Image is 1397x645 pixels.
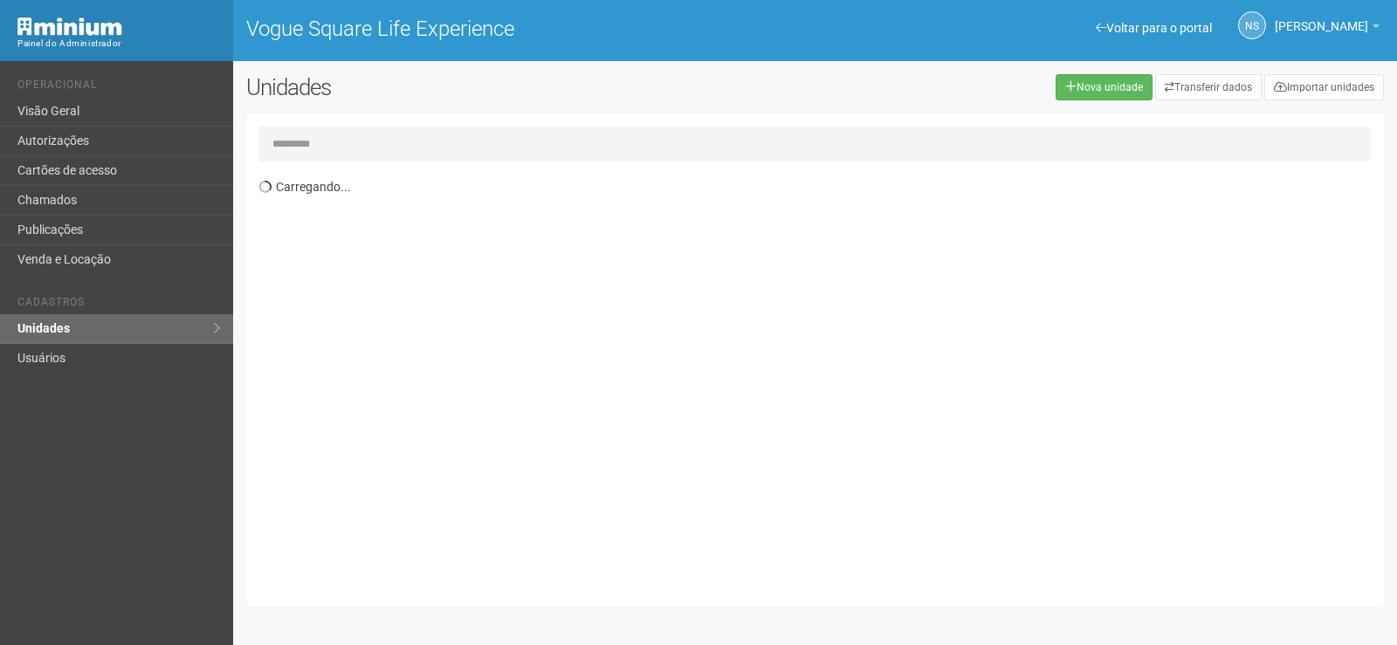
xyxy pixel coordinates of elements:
[17,36,220,51] div: Painel do Administrador
[1275,22,1380,36] a: [PERSON_NAME]
[1056,74,1153,100] a: Nova unidade
[1264,74,1384,100] a: Importar unidades
[1238,11,1266,39] a: NS
[246,74,705,100] h2: Unidades
[1155,74,1262,100] a: Transferir dados
[1096,21,1212,35] a: Voltar para o portal
[17,79,220,97] li: Operacional
[246,17,802,40] h1: Vogue Square Life Experience
[17,296,220,314] li: Cadastros
[17,17,122,36] img: Minium
[1275,3,1368,33] span: Nicolle Silva
[259,170,1384,593] div: Carregando...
